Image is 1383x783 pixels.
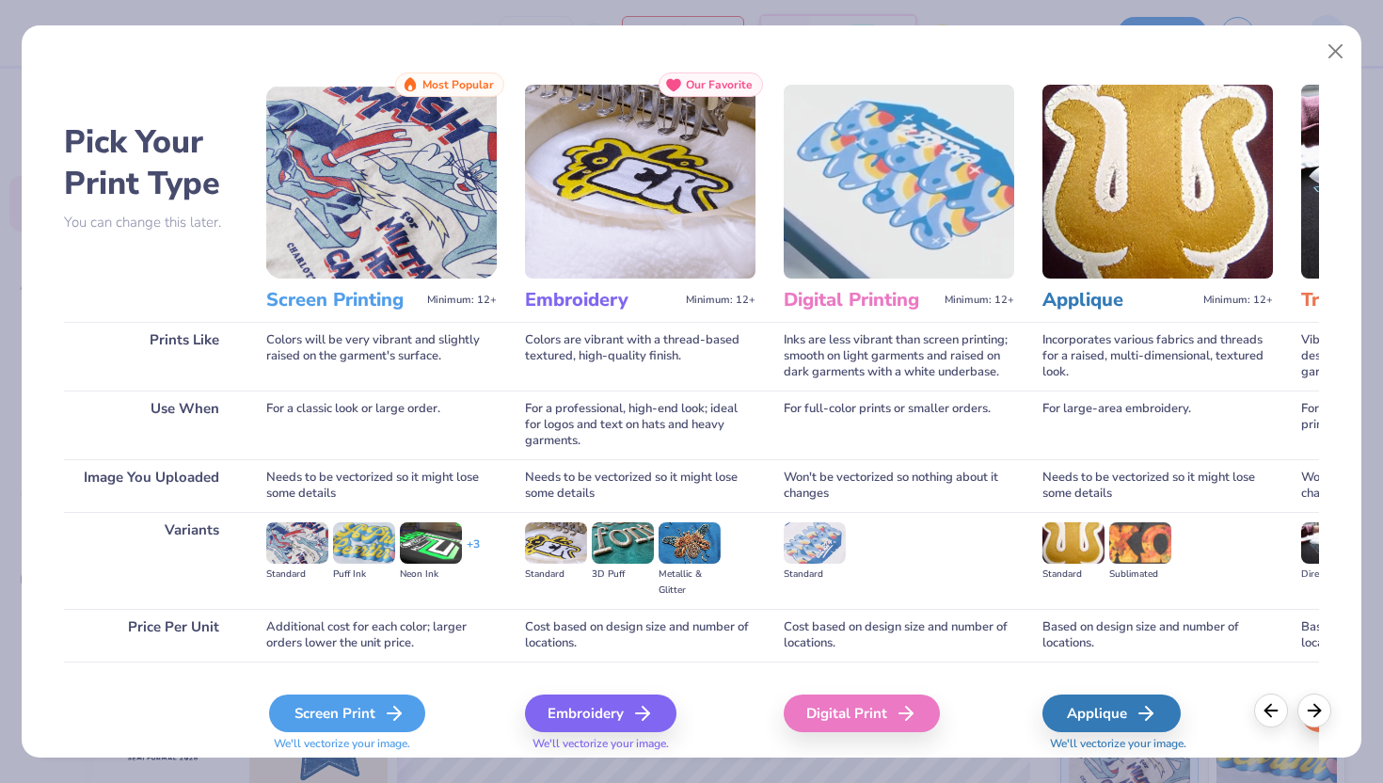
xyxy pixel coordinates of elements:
[686,78,753,91] span: Our Favorite
[64,391,238,459] div: Use When
[525,695,676,732] div: Embroidery
[427,294,497,307] span: Minimum: 12+
[784,391,1014,459] div: For full-color prints or smaller orders.
[400,522,462,564] img: Neon Ink
[525,459,755,512] div: Needs to be vectorized so it might lose some details
[525,567,587,583] div: Standard
[525,322,755,391] div: Colors are vibrant with a thread-based textured, high-quality finish.
[266,85,497,279] img: Screen Printing
[64,459,238,512] div: Image You Uploaded
[525,522,587,564] img: Standard
[1042,609,1273,662] div: Based on design size and number of locations.
[266,322,497,391] div: Colors will be very vibrant and slightly raised on the garment's surface.
[333,522,395,564] img: Puff Ink
[1109,567,1171,583] div: Sublimated
[266,567,328,583] div: Standard
[592,522,654,564] img: 3D Puff
[1042,522,1105,564] img: Standard
[64,322,238,391] div: Prints Like
[525,85,755,279] img: Embroidery
[784,85,1014,279] img: Digital Printing
[784,322,1014,391] div: Inks are less vibrant than screen printing; smooth on light garments and raised on dark garments ...
[1042,85,1273,279] img: Applique
[1203,294,1273,307] span: Minimum: 12+
[64,121,238,204] h2: Pick Your Print Type
[945,294,1014,307] span: Minimum: 12+
[784,567,846,583] div: Standard
[525,736,755,752] span: We'll vectorize your image.
[525,288,678,312] h3: Embroidery
[1042,459,1273,512] div: Needs to be vectorized so it might lose some details
[686,294,755,307] span: Minimum: 12+
[784,522,846,564] img: Standard
[266,288,420,312] h3: Screen Printing
[422,78,494,91] span: Most Popular
[1318,34,1354,70] button: Close
[1042,736,1273,752] span: We'll vectorize your image.
[1042,567,1105,583] div: Standard
[400,567,462,583] div: Neon Ink
[467,536,480,568] div: + 3
[1042,322,1273,391] div: Incorporates various fabrics and threads for a raised, multi-dimensional, textured look.
[269,695,425,732] div: Screen Print
[266,522,328,564] img: Standard
[64,512,238,609] div: Variants
[1301,567,1363,583] div: Direct-to-film
[784,459,1014,512] div: Won't be vectorized so nothing about it changes
[525,609,755,662] div: Cost based on design size and number of locations.
[659,567,721,599] div: Metallic & Glitter
[1042,288,1196,312] h3: Applique
[266,459,497,512] div: Needs to be vectorized so it might lose some details
[266,609,497,662] div: Additional cost for each color; larger orders lower the unit price.
[1301,522,1363,564] img: Direct-to-film
[1042,391,1273,459] div: For large-area embroidery.
[333,567,395,583] div: Puff Ink
[64,215,238,231] p: You can change this later.
[525,391,755,459] div: For a professional, high-end look; ideal for logos and text on hats and heavy garments.
[784,695,940,732] div: Digital Print
[659,522,721,564] img: Metallic & Glitter
[64,609,238,662] div: Price Per Unit
[784,288,937,312] h3: Digital Printing
[1042,695,1181,732] div: Applique
[784,609,1014,662] div: Cost based on design size and number of locations.
[1109,522,1171,564] img: Sublimated
[266,736,497,752] span: We'll vectorize your image.
[592,567,654,583] div: 3D Puff
[266,391,497,459] div: For a classic look or large order.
